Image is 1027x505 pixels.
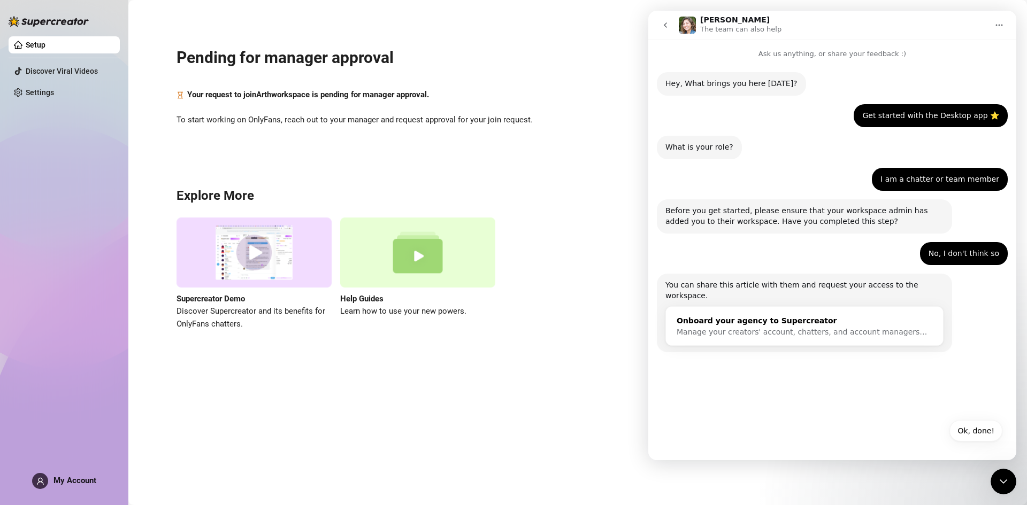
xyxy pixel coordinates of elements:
span: Learn how to use your new powers. [340,305,495,318]
a: Supercreator DemoDiscover Supercreator and its benefits for OnlyFans chatters. [177,217,332,330]
strong: Your request to join Arth workspace is pending for manager approval. [187,90,429,99]
iframe: Intercom live chat [991,469,1016,494]
a: Setup [26,41,45,49]
a: Discover Viral Videos [26,67,98,75]
img: help guides [340,217,495,288]
span: user [36,477,44,485]
img: supercreator demo [177,217,332,288]
span: My Account [53,476,96,485]
a: Help GuidesLearn how to use your new powers. [340,217,495,330]
a: Settings [26,88,54,97]
strong: Supercreator Demo [177,294,245,304]
span: To start working on OnlyFans, reach out to your manager and request approval for your join request. [177,114,979,127]
h2: Pending for manager approval [177,48,979,68]
h3: Explore More [177,188,979,205]
iframe: Intercom live chat [648,11,1016,460]
strong: Help Guides [340,294,384,304]
span: Discover Supercreator and its benefits for OnlyFans chatters. [177,305,332,330]
span: hourglass [177,89,184,102]
img: logo-BBDzfeDw.svg [9,16,89,27]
